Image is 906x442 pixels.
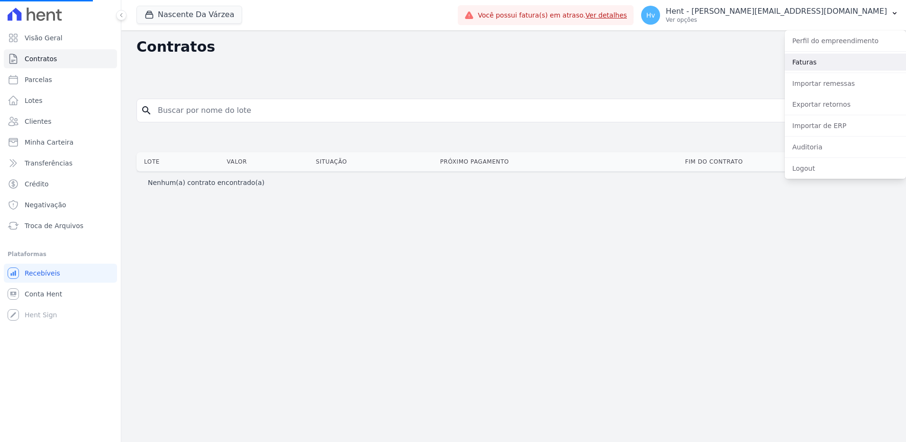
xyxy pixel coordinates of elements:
[681,152,891,171] th: Fim do Contrato
[436,152,681,171] th: Próximo Pagamento
[152,101,887,120] input: Buscar por nome do lote
[4,195,117,214] a: Negativação
[4,28,117,47] a: Visão Geral
[25,117,51,126] span: Clientes
[25,158,72,168] span: Transferências
[4,154,117,173] a: Transferências
[136,152,223,171] th: Lote
[785,54,906,71] a: Faturas
[785,117,906,134] a: Importar de ERP
[25,289,62,299] span: Conta Hent
[785,75,906,92] a: Importar remessas
[666,16,887,24] p: Ver opções
[312,152,436,171] th: Situação
[634,2,906,28] button: Hv Hent - [PERSON_NAME][EMAIL_ADDRESS][DOMAIN_NAME] Ver opções
[586,11,627,19] a: Ver detalhes
[4,70,117,89] a: Parcelas
[25,54,57,64] span: Contratos
[25,200,66,210] span: Negativação
[25,179,49,189] span: Crédito
[4,91,117,110] a: Lotes
[785,96,906,113] a: Exportar retornos
[478,10,627,20] span: Você possui fatura(s) em atraso.
[785,138,906,156] a: Auditoria
[141,105,152,116] i: search
[4,133,117,152] a: Minha Carteira
[25,138,73,147] span: Minha Carteira
[666,7,887,16] p: Hent - [PERSON_NAME][EMAIL_ADDRESS][DOMAIN_NAME]
[4,112,117,131] a: Clientes
[25,96,43,105] span: Lotes
[136,6,242,24] button: Nascente Da Várzea
[136,38,786,55] h2: Contratos
[25,268,60,278] span: Recebíveis
[785,32,906,49] a: Perfil do empreendimento
[25,75,52,84] span: Parcelas
[148,178,264,187] p: Nenhum(a) contrato encontrado(a)
[4,285,117,304] a: Conta Hent
[8,249,113,260] div: Plataformas
[4,49,117,68] a: Contratos
[25,221,83,230] span: Troca de Arquivos
[25,33,63,43] span: Visão Geral
[223,152,312,171] th: Valor
[4,216,117,235] a: Troca de Arquivos
[785,160,906,177] a: Logout
[4,175,117,193] a: Crédito
[4,264,117,283] a: Recebíveis
[646,12,655,18] span: Hv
